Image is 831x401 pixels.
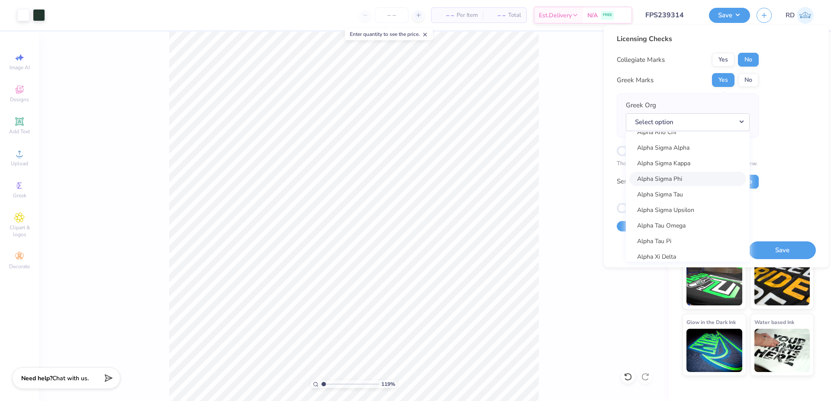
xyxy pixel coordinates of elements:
[749,241,816,259] button: Save
[629,156,746,170] a: Alpha Sigma Kappa
[754,318,794,327] span: Water based Ink
[437,11,454,20] span: – –
[603,12,612,18] span: FREE
[786,10,795,20] span: RD
[629,203,746,217] a: Alpha Sigma Upsilon
[709,8,750,23] button: Save
[375,7,409,23] input: – –
[617,176,680,186] div: Send a Copy to Client
[345,28,433,40] div: Enter quantity to see the price.
[10,64,30,71] span: Image AI
[712,73,734,87] button: Yes
[754,262,810,305] img: Metallic & Glitter Ink
[686,262,742,305] img: Neon Ink
[52,374,89,382] span: Chat with us.
[797,7,814,24] img: Rommel Del Rosario
[4,224,35,238] span: Clipart & logos
[626,132,750,262] div: Select option
[13,192,26,199] span: Greek
[629,234,746,248] a: Alpha Tau Pi
[617,55,665,65] div: Collegiate Marks
[539,11,572,20] span: Est. Delivery
[686,329,742,372] img: Glow in the Dark Ink
[629,172,746,186] a: Alpha Sigma Phi
[639,6,702,24] input: Untitled Design
[738,73,759,87] button: No
[712,53,734,67] button: Yes
[738,53,759,67] button: No
[786,7,814,24] a: RD
[754,329,810,372] img: Water based Ink
[457,11,478,20] span: Per Item
[629,187,746,202] a: Alpha Sigma Tau
[629,125,746,139] a: Alpha Rho Chi
[629,250,746,264] a: Alpha Xi Delta
[9,263,30,270] span: Decorate
[617,160,759,168] p: The changes are too minor to warrant an Affinity review.
[629,218,746,233] a: Alpha Tau Omega
[626,113,750,131] button: Select option
[587,11,598,20] span: N/A
[629,141,746,155] a: Alpha Sigma Alpha
[686,318,736,327] span: Glow in the Dark Ink
[626,100,656,110] label: Greek Org
[617,34,759,44] div: Licensing Checks
[381,380,395,388] span: 119 %
[21,374,52,382] strong: Need help?
[11,160,28,167] span: Upload
[9,128,30,135] span: Add Text
[488,11,506,20] span: – –
[508,11,521,20] span: Total
[10,96,29,103] span: Designs
[617,75,654,85] div: Greek Marks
